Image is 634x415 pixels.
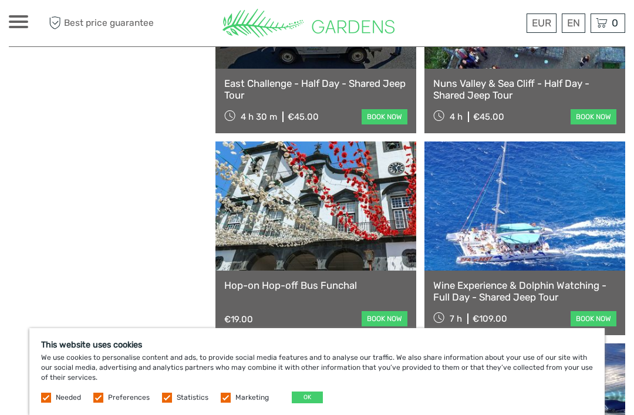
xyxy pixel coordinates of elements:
[610,17,620,29] span: 0
[362,109,407,124] a: book now
[241,112,277,122] span: 4 h 30 m
[450,112,463,122] span: 4 h
[29,328,605,415] div: We use cookies to personalise content and ads, to provide social media features and to analyse ou...
[16,21,133,30] p: We're away right now. Please check back later!
[224,77,407,102] a: East Challenge - Half Day - Shared Jeep Tour
[135,18,149,32] button: Open LiveChat chat widget
[532,17,551,29] span: EUR
[433,77,616,102] a: Nuns Valley & Sea Cliff - Half Day - Shared Jeep Tour
[235,393,269,403] label: Marketing
[473,112,504,122] div: €45.00
[562,14,585,33] div: EN
[571,311,616,326] a: book now
[177,393,208,403] label: Statistics
[362,311,407,326] a: book now
[222,9,394,38] img: 3284-3b4dc9b0-1ebf-45c4-852c-371adb9b6da5_logo_small.png
[46,14,163,33] span: Best price guarantee
[56,393,81,403] label: Needed
[292,392,323,403] button: OK
[433,279,616,303] a: Wine Experience & Dolphin Watching - Full Day - Shared Jeep Tour
[571,109,616,124] a: book now
[473,313,507,324] div: €109.00
[224,279,407,291] a: Hop-on Hop-off Bus Funchal
[224,314,253,325] div: €19.00
[108,393,150,403] label: Preferences
[41,340,593,350] h5: This website uses cookies
[450,313,462,324] span: 7 h
[288,112,319,122] div: €45.00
